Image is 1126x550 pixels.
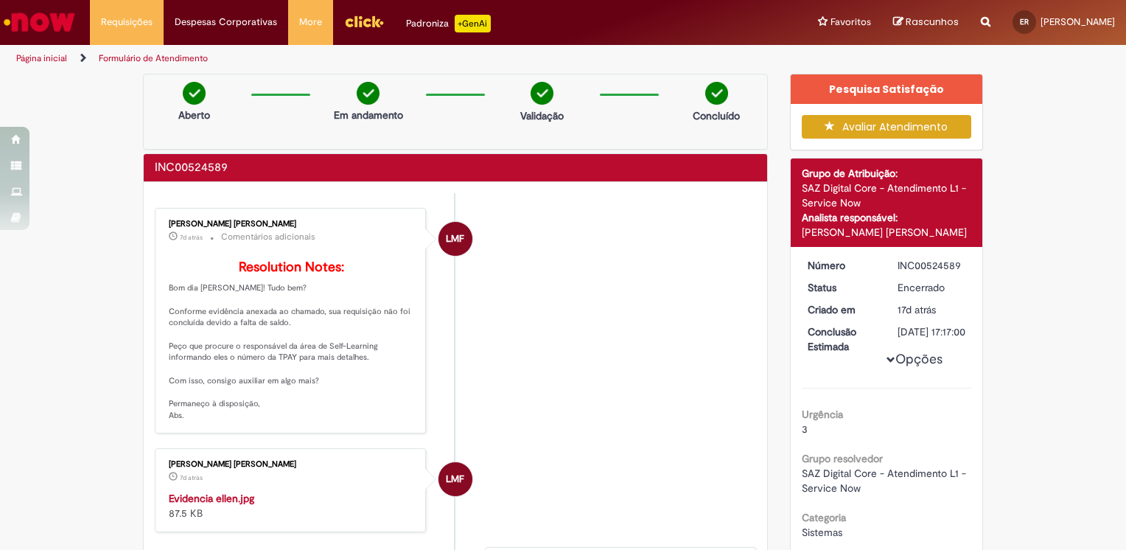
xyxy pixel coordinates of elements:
[802,526,842,539] span: Sistemas
[693,108,740,123] p: Concluído
[705,82,728,105] img: check-circle-green.png
[898,280,966,295] div: Encerrado
[11,45,740,72] ul: Trilhas de página
[802,210,972,225] div: Analista responsável:
[438,462,472,496] div: Lucas Marangoni Felix Silva
[175,15,277,29] span: Despesas Corporativas
[802,408,843,421] b: Urgência
[446,462,464,497] span: LMF
[101,15,153,29] span: Requisições
[830,15,871,29] span: Favoritos
[99,52,208,64] a: Formulário de Atendimento
[1,7,77,37] img: ServiceNow
[180,473,203,482] time: 22/09/2025 10:41:08
[221,231,315,243] small: Comentários adicionais
[802,225,972,240] div: [PERSON_NAME] [PERSON_NAME]
[299,15,322,29] span: More
[898,258,966,273] div: INC00524589
[802,166,972,181] div: Grupo de Atribuição:
[893,15,959,29] a: Rascunhos
[520,108,564,123] p: Validação
[344,10,384,32] img: click_logo_yellow_360x200.png
[802,422,808,436] span: 3
[239,259,344,276] b: Resolution Notes:
[802,452,883,465] b: Grupo resolvedor
[898,324,966,339] div: [DATE] 17:17:00
[169,492,254,505] a: Evidencia ellen.jpg
[180,473,203,482] span: 7d atrás
[180,233,203,242] span: 7d atrás
[446,221,464,257] span: LMF
[797,324,887,354] dt: Conclusão Estimada
[169,220,414,229] div: [PERSON_NAME] [PERSON_NAME]
[802,181,972,210] div: SAZ Digital Core - Atendimento L1 - Service Now
[1041,15,1115,28] span: [PERSON_NAME]
[455,15,491,32] p: +GenAi
[802,511,846,524] b: Categoria
[1020,17,1029,27] span: ER
[334,108,403,122] p: Em andamento
[155,161,228,175] h2: INC00524589 Histórico de tíquete
[797,302,887,317] dt: Criado em
[169,260,414,421] p: Bom dia [PERSON_NAME]! Tudo bem? Conforme evidência anexada ao chamado, sua requisição não foi co...
[531,82,553,105] img: check-circle-green.png
[898,303,936,316] time: 12/09/2025 10:45:17
[797,280,887,295] dt: Status
[797,258,887,273] dt: Número
[178,108,210,122] p: Aberto
[406,15,491,32] div: Padroniza
[180,233,203,242] time: 22/09/2025 10:43:00
[169,491,414,521] div: 87.5 KB
[906,15,959,29] span: Rascunhos
[802,467,969,495] span: SAZ Digital Core - Atendimento L1 - Service Now
[898,302,966,317] div: 12/09/2025 10:45:17
[183,82,206,105] img: check-circle-green.png
[169,460,414,469] div: [PERSON_NAME] [PERSON_NAME]
[802,115,972,139] button: Avaliar Atendimento
[438,222,472,256] div: Lucas Marangoni Felix Silva
[791,74,983,104] div: Pesquisa Satisfação
[357,82,380,105] img: check-circle-green.png
[16,52,67,64] a: Página inicial
[898,303,936,316] span: 17d atrás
